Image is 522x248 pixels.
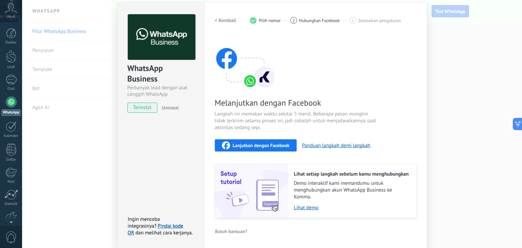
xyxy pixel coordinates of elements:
[233,143,290,148] span: Lanjutkan dengan Facebook
[294,171,410,177] h2: Lihat setiap langkah sebelum kamu menghubungkan
[215,226,248,236] button: Butuh bantuan?
[128,103,157,113] span: terinstal
[128,216,160,229] span: Ingin mencoba integrasinya?
[127,85,194,98] div: Perbanyak lead dengan alat canggih WhatsApp
[1,65,21,69] div: Lead
[1,109,21,116] div: WhatsApp
[136,230,193,236] span: dan melihat cara kerjanya.
[215,111,377,131] span: Langkah ini memakan waktu sekitar 5 menit. Beberapa pesan mungkin tidak terkirim selama proses in...
[1,180,21,184] div: Mail
[351,18,354,23] span: 3
[162,105,179,111] span: Uninstal
[1,202,21,206] div: Statistik
[294,205,410,211] a: Lihat demo
[215,98,377,108] span: Melanjutkan dengan Facebook
[299,18,340,23] span: Hubungkan Facebook
[1,87,21,91] div: Chat
[7,15,15,19] span: Akun
[1,134,21,138] div: Kalender
[1,158,21,162] div: Daftar
[302,142,370,149] button: Panduan langkah demi langkah
[1,40,21,45] div: Dasbor
[128,14,195,60] img: logo_main.png
[128,223,184,236] a: Pindai kode QR
[259,18,281,23] span: Pilih nomor
[127,63,194,85] div: WhatsApp Business
[215,139,297,152] button: Lanjutkan dengan Facebook
[215,229,247,234] span: Butuh bantuan?
[358,18,401,23] span: Selesaikan pengaturan
[293,18,295,23] span: 2
[294,180,410,200] span: Demo interaktif kami memandumu untuk menghubungkan akun WhatsApp Business ke Kommo.
[215,17,237,24] h2: < Kembali
[159,103,179,113] button: Uninstal
[215,35,276,89] img: connect with facebook
[215,14,237,26] button: < Kembali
